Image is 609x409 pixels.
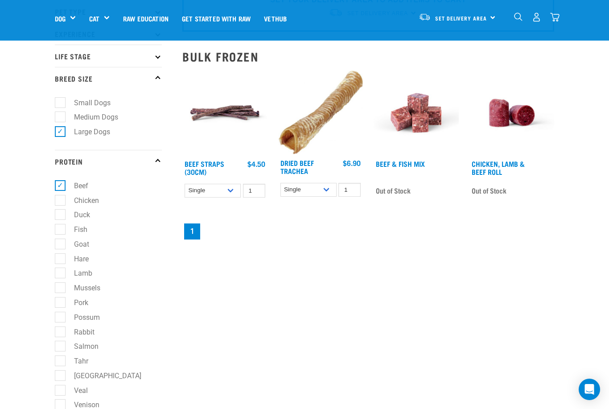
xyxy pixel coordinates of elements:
[60,224,91,235] label: Fish
[182,50,554,63] h2: Bulk Frozen
[280,161,314,173] a: Dried Beef Trachea
[343,159,361,167] div: $6.90
[55,13,66,24] a: Dog
[55,45,162,67] p: Life Stage
[514,12,523,21] img: home-icon-1@2x.png
[60,253,92,264] label: Hare
[60,370,145,381] label: [GEOGRAPHIC_DATA]
[175,0,257,36] a: Get started with Raw
[60,282,104,293] label: Mussels
[60,355,92,367] label: Tahr
[89,13,99,24] a: Cat
[60,326,98,338] label: Rabbit
[469,70,555,156] img: Raw Essentials Chicken Lamb Beef Bulk Minced Raw Dog Food Roll Unwrapped
[60,239,93,250] label: Goat
[532,12,541,22] img: user.png
[550,12,560,22] img: home-icon@2x.png
[60,341,102,352] label: Salmon
[55,150,162,172] p: Protein
[257,0,293,36] a: Vethub
[60,209,94,220] label: Duck
[60,97,114,108] label: Small Dogs
[60,268,96,279] label: Lamb
[435,17,487,20] span: Set Delivery Area
[472,184,506,197] span: Out of Stock
[60,297,92,308] label: Pork
[579,379,600,400] div: Open Intercom Messenger
[278,70,363,155] img: Trachea
[338,183,361,197] input: 1
[243,184,265,198] input: 1
[55,67,162,89] p: Breed Size
[374,70,459,156] img: Beef Mackerel 1
[184,223,200,240] a: Page 1
[60,126,114,137] label: Large Dogs
[376,161,425,165] a: Beef & Fish Mix
[419,13,431,21] img: van-moving.png
[60,385,91,396] label: Veal
[376,184,411,197] span: Out of Stock
[182,70,267,156] img: Raw Essentials Beef Straps 6 Pack
[472,161,525,174] a: Chicken, Lamb & Beef Roll
[185,161,224,174] a: Beef Straps (30cm)
[116,0,175,36] a: Raw Education
[182,222,554,241] nav: pagination
[60,195,103,206] label: Chicken
[60,312,103,323] label: Possum
[60,112,122,123] label: Medium Dogs
[60,180,92,191] label: Beef
[247,160,265,168] div: $4.50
